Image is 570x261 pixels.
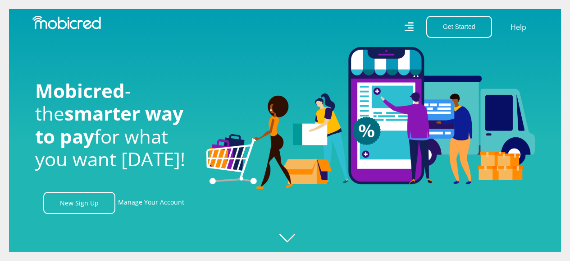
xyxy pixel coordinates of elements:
[35,78,125,103] span: Mobicred
[118,192,184,214] a: Manage Your Account
[510,21,527,33] a: Help
[43,192,115,214] a: New Sign Up
[32,16,101,29] img: Mobicred
[426,16,492,38] button: Get Started
[35,79,193,171] h1: - the for what you want [DATE]!
[206,47,535,190] img: Welcome to Mobicred
[35,100,183,149] span: smarter way to pay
